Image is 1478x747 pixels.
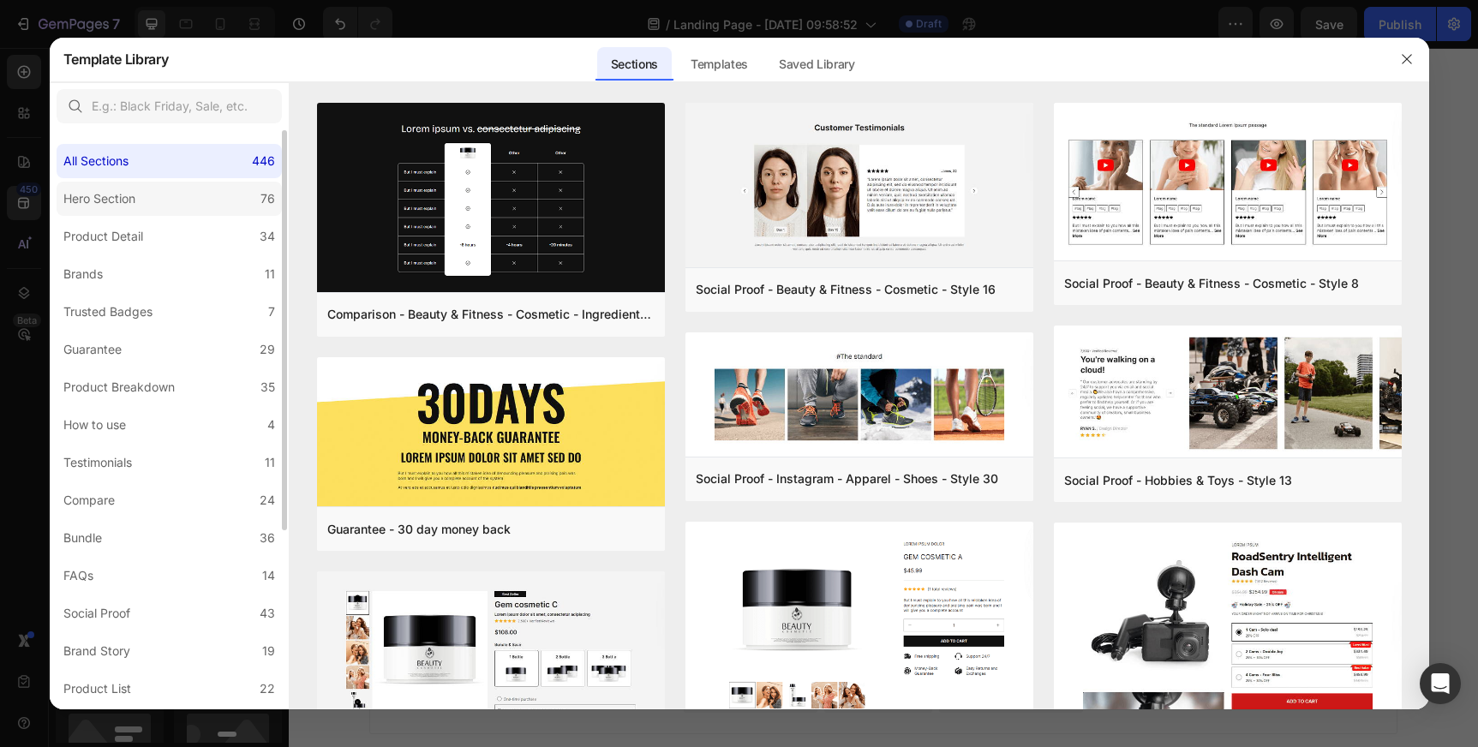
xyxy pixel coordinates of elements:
span: from URL or image [542,642,634,658]
p: Book Growth Call [538,120,652,138]
div: 7 [268,302,275,322]
img: g30.png [317,357,665,510]
input: E.g.: Black Friday, Sale, etc. [57,89,282,123]
div: Guarantee [63,339,122,360]
p: High Ticket Home Services [354,74,490,88]
video: Video [300,188,889,520]
div: Brand Story [63,641,130,661]
div: Social Proof [63,603,130,624]
div: Testimonials [63,452,132,473]
div: 11 [265,452,275,473]
div: How to use [63,415,126,435]
div: Choose templates [410,621,514,639]
span: inspired by CRO experts [402,642,519,658]
div: Social Proof - Hobbies & Toys - Style 13 [1064,470,1292,491]
div: Social Proof - Beauty & Fitness - Cosmetic - Style 8 [1064,273,1359,294]
div: 19 [262,641,275,661]
div: Brands [63,264,103,284]
div: 4 [267,415,275,435]
div: 446 [252,151,275,171]
div: 11 [265,264,275,284]
div: Comparison - Beauty & Fitness - Cosmetic - Ingredients - Style 19 [327,304,655,325]
p: 30-day money back guarantee [522,154,688,172]
span: then drag & drop elements [657,642,785,658]
p: SaaS [526,74,554,88]
div: Generate layout [545,621,635,639]
div: Rich Text Editor. Editing area: main [524,72,555,90]
div: 76 [260,188,275,209]
img: sp13.png [1054,326,1402,461]
div: Open Intercom Messenger [1420,663,1461,704]
img: sp30.png [685,332,1033,460]
button: <p>Book Growth Call</p> [509,113,681,145]
p: — or we show up every day for free until it happens. [288,27,901,47]
div: 36 [260,528,275,548]
p: Exceptional Support [589,74,690,88]
img: sp16.png [685,103,1033,271]
div: Compare [63,490,115,511]
div: Trusted Badges [63,302,153,322]
div: 14 [262,565,275,586]
div: 29 [260,339,275,360]
div: 22 [260,678,275,699]
h2: Template Library [63,37,169,81]
div: Rich Text Editor. Editing area: main [286,4,903,49]
div: 35 [260,377,275,397]
div: Product List [63,678,131,699]
div: Social Proof - Instagram - Apparel - Shoes - Style 30 [696,469,998,489]
p: We guarantee a 10–50% increase in closing ratios (and higher prices) [DATE] [288,6,901,27]
img: c19.png [317,103,665,296]
div: Hero Section [63,188,135,209]
div: 34 [260,226,275,247]
div: Sections [597,47,672,81]
div: Guarantee - 30 day money back [327,519,511,540]
div: Saved Library [765,47,869,81]
div: Social Proof - Beauty & Fitness - Cosmetic - Style 16 [696,279,996,300]
div: FAQs [63,565,93,586]
p: Long-lasting Durability [726,74,835,88]
img: sp8.png [1054,103,1402,265]
div: Add blank section [670,621,775,639]
div: Bundle [63,528,102,548]
div: 24 [260,490,275,511]
div: Rich Text Editor. Editing area: main [352,72,492,90]
span: Add section [554,583,636,601]
div: Templates [677,47,762,81]
div: 43 [260,603,275,624]
div: Product Breakdown [63,377,175,397]
div: All Sections [63,151,129,171]
div: Product Detail [63,226,143,247]
div: Rich Text Editor. Editing area: main [538,120,652,138]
